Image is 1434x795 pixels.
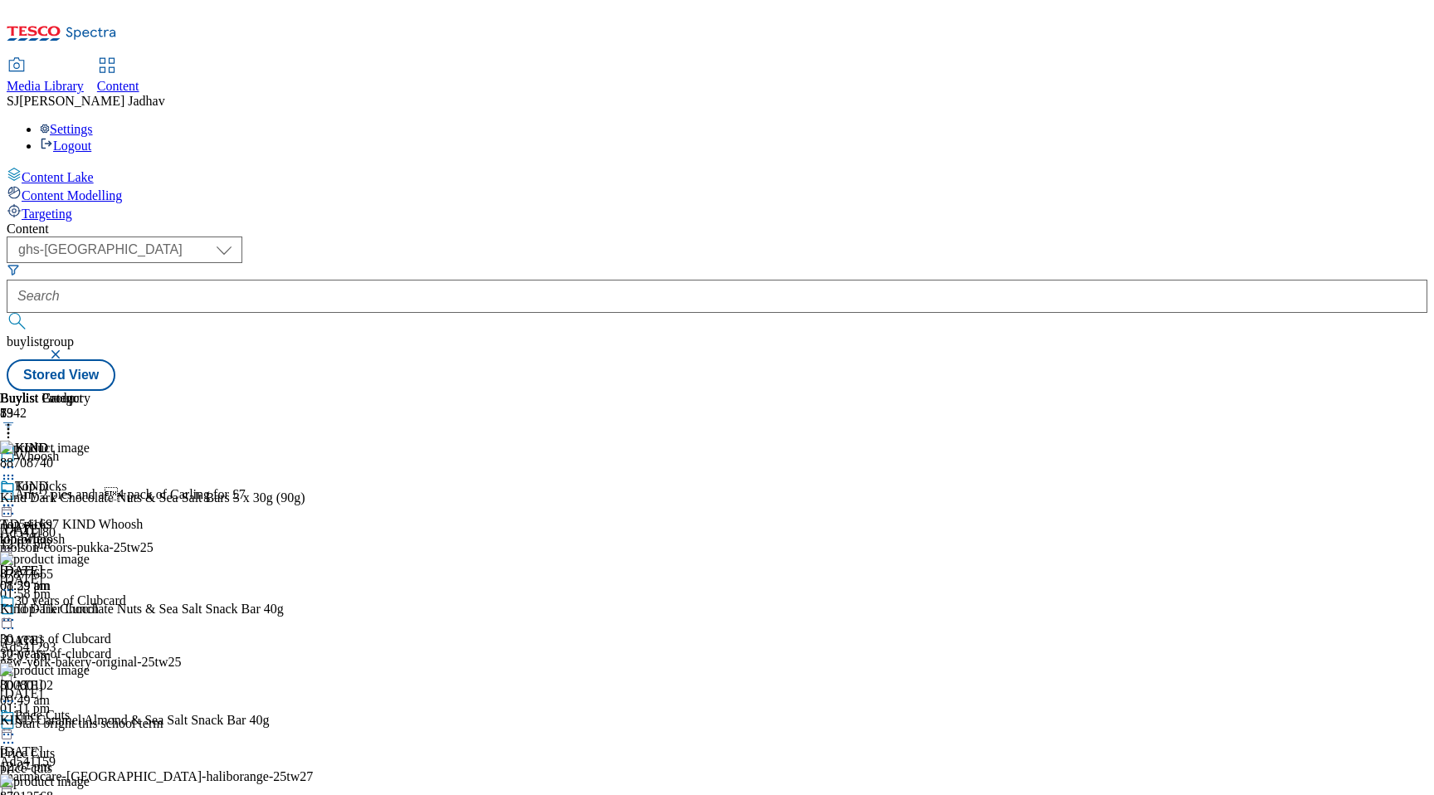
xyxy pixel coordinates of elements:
[40,139,91,153] a: Logout
[7,359,115,391] button: Stored View
[7,94,19,108] span: SJ
[22,188,122,202] span: Content Modelling
[22,170,94,184] span: Content Lake
[97,59,139,94] a: Content
[7,334,74,349] span: buylistgroup
[7,222,1427,237] div: Content
[7,79,84,93] span: Media Library
[97,79,139,93] span: Content
[7,167,1427,185] a: Content Lake
[7,203,1427,222] a: Targeting
[19,94,165,108] span: [PERSON_NAME] Jadhav
[7,263,20,276] svg: Search Filters
[7,59,84,94] a: Media Library
[40,122,93,136] a: Settings
[7,185,1427,203] a: Content Modelling
[22,207,72,221] span: Targeting
[7,280,1427,313] input: Search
